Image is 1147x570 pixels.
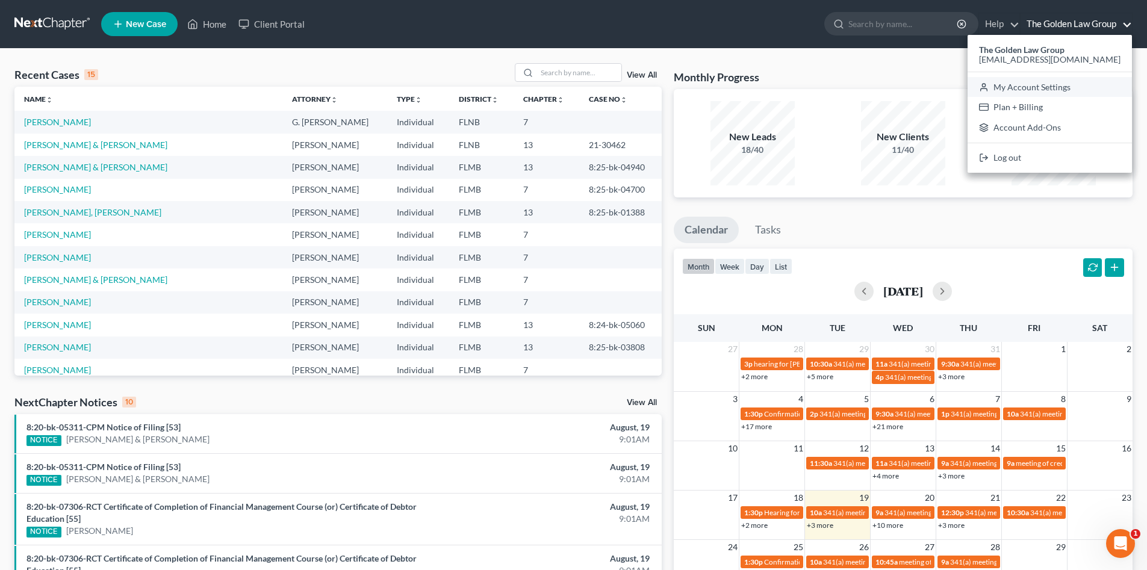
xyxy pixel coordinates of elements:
[792,540,804,554] span: 25
[24,117,91,127] a: [PERSON_NAME]
[449,156,514,178] td: FLMB
[741,521,768,530] a: +2 more
[875,359,887,368] span: 11a
[893,323,913,333] span: Wed
[889,359,1069,368] span: 341(a) meeting for [PERSON_NAME] & [PERSON_NAME]
[387,134,449,156] td: Individual
[979,45,1065,55] strong: The Golden Law Group
[863,392,870,406] span: 5
[397,94,422,104] a: Typeunfold_more
[797,392,804,406] span: 4
[514,179,579,201] td: 7
[727,540,739,554] span: 24
[579,201,662,223] td: 8:25-bk-01388
[620,96,627,104] i: unfold_more
[449,134,514,156] td: FLNB
[833,459,1013,468] span: 341(a) meeting for [PERSON_NAME] & [PERSON_NAME]
[875,557,898,566] span: 10:45a
[861,130,945,144] div: New Clients
[387,268,449,291] td: Individual
[1030,508,1146,517] span: 341(a) meeting for [PERSON_NAME]
[387,246,449,268] td: Individual
[387,314,449,336] td: Individual
[24,297,91,307] a: [PERSON_NAME]
[24,162,167,172] a: [PERSON_NAME] & [PERSON_NAME]
[514,111,579,133] td: 7
[282,314,387,336] td: [PERSON_NAME]
[1007,508,1029,517] span: 10:30a
[282,201,387,223] td: [PERSON_NAME]
[1106,529,1135,558] iframe: Intercom live chat
[449,268,514,291] td: FLMB
[715,258,745,274] button: week
[282,336,387,359] td: [PERSON_NAME]
[282,291,387,314] td: [PERSON_NAME]
[1007,459,1015,468] span: 9a
[989,342,1001,356] span: 31
[387,359,449,381] td: Individual
[579,314,662,336] td: 8:24-bk-05060
[449,223,514,246] td: FLMB
[858,491,870,505] span: 19
[1055,441,1067,456] span: 15
[754,359,847,368] span: hearing for [PERSON_NAME]
[807,372,833,381] a: +5 more
[26,501,417,524] a: 8:20-bk-07306-RCT Certificate of Completion of Financial Management Course (or) Certificate of De...
[523,94,564,104] a: Chapterunfold_more
[861,144,945,156] div: 11/40
[924,540,936,554] span: 27
[514,156,579,178] td: 13
[741,422,772,431] a: +17 more
[514,336,579,359] td: 13
[387,156,449,178] td: Individual
[810,557,822,566] span: 10a
[968,35,1132,173] div: The Golden Law Group
[579,134,662,156] td: 21-30462
[968,117,1132,138] a: Account Add-Ons
[875,373,884,382] span: 4p
[387,201,449,223] td: Individual
[449,246,514,268] td: FLMB
[14,67,98,82] div: Recent Cases
[979,13,1019,35] a: Help
[674,70,759,84] h3: Monthly Progress
[24,320,91,330] a: [PERSON_NAME]
[938,372,965,381] a: +3 more
[928,392,936,406] span: 6
[66,433,210,445] a: [PERSON_NAME] & [PERSON_NAME]
[950,557,1130,566] span: 341(a) meeting for [PERSON_NAME] & [PERSON_NAME]
[26,422,181,432] a: 8:20-bk-05311-CPM Notice of Filing [53]
[968,97,1132,117] a: Plan + Billing
[875,409,894,418] span: 9:30a
[14,395,136,409] div: NextChapter Notices
[698,323,715,333] span: Sun
[941,459,949,468] span: 9a
[181,13,232,35] a: Home
[810,508,822,517] span: 10a
[66,473,210,485] a: [PERSON_NAME] & [PERSON_NAME]
[24,140,167,150] a: [PERSON_NAME] & [PERSON_NAME]
[449,291,514,314] td: FLMB
[450,461,650,473] div: August, 19
[741,372,768,381] a: +2 more
[924,491,936,505] span: 20
[744,409,763,418] span: 1:30p
[387,291,449,314] td: Individual
[762,323,783,333] span: Mon
[885,373,1065,382] span: 341(a) meeting for [PERSON_NAME] & [PERSON_NAME]
[941,359,959,368] span: 9:30a
[951,409,1131,418] span: 341(a) meeting for [PERSON_NAME] & [PERSON_NAME]
[627,71,657,79] a: View All
[122,397,136,407] div: 10
[514,291,579,314] td: 7
[810,359,832,368] span: 10:30a
[727,491,739,505] span: 17
[745,258,769,274] button: day
[282,179,387,201] td: [PERSON_NAME]
[965,508,1081,517] span: 341(a) meeting for [PERSON_NAME]
[415,96,422,104] i: unfold_more
[24,274,167,285] a: [PERSON_NAME] & [PERSON_NAME]
[875,459,887,468] span: 11a
[282,223,387,246] td: [PERSON_NAME]
[674,217,739,243] a: Calendar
